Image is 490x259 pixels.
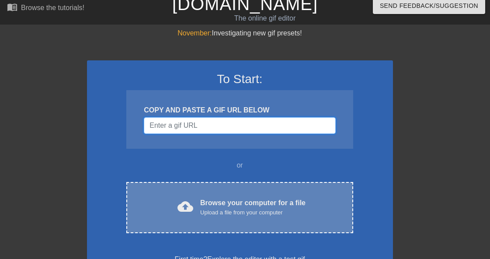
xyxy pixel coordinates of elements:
[177,199,193,214] span: cloud_upload
[380,0,478,11] span: Send Feedback/Suggestion
[144,105,335,115] div: COPY AND PASTE A GIF URL BELOW
[87,28,393,38] div: Investigating new gif presets!
[21,4,84,11] div: Browse the tutorials!
[7,2,17,12] span: menu_book
[177,29,212,37] span: November:
[98,72,382,87] h3: To Start:
[200,208,306,217] div: Upload a file from your computer
[200,198,306,217] div: Browse your computer for a file
[168,13,362,24] div: The online gif editor
[7,2,84,15] a: Browse the tutorials!
[144,117,335,134] input: Username
[110,160,370,171] div: or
